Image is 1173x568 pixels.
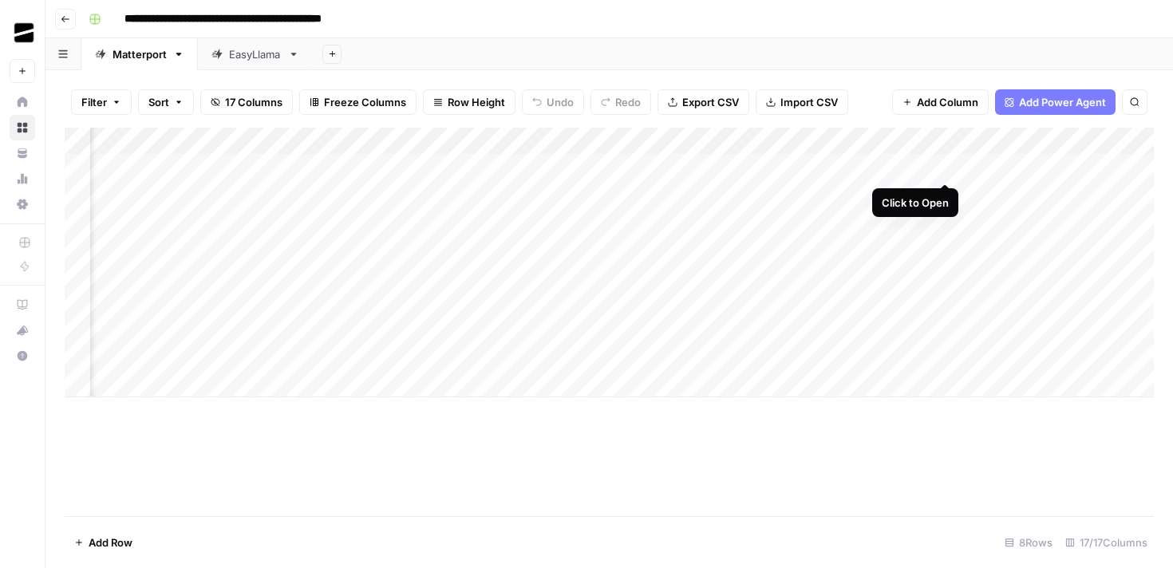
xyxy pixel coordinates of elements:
[10,115,35,140] a: Browse
[10,292,35,318] a: AirOps Academy
[198,38,313,70] a: EasyLlama
[10,318,35,343] button: What's new?
[10,318,34,342] div: What's new?
[225,94,282,110] span: 17 Columns
[10,18,38,47] img: OGM Logo
[324,94,406,110] span: Freeze Columns
[10,191,35,217] a: Settings
[682,94,739,110] span: Export CSV
[590,89,651,115] button: Redo
[113,46,167,62] div: Matterport
[10,140,35,166] a: Your Data
[1059,530,1154,555] div: 17/17 Columns
[71,89,132,115] button: Filter
[81,38,198,70] a: Matterport
[200,89,293,115] button: 17 Columns
[81,94,107,110] span: Filter
[10,13,35,53] button: Workspace: OGM
[229,46,282,62] div: EasyLlama
[522,89,584,115] button: Undo
[89,534,132,550] span: Add Row
[892,89,989,115] button: Add Column
[10,89,35,115] a: Home
[65,530,142,555] button: Add Row
[882,195,949,211] div: Click to Open
[998,530,1059,555] div: 8 Rows
[423,89,515,115] button: Row Height
[658,89,749,115] button: Export CSV
[10,166,35,191] a: Usage
[299,89,417,115] button: Freeze Columns
[615,94,641,110] span: Redo
[10,343,35,369] button: Help + Support
[448,94,505,110] span: Row Height
[1019,94,1106,110] span: Add Power Agent
[995,89,1116,115] button: Add Power Agent
[780,94,838,110] span: Import CSV
[547,94,574,110] span: Undo
[148,94,169,110] span: Sort
[138,89,194,115] button: Sort
[917,94,978,110] span: Add Column
[756,89,848,115] button: Import CSV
